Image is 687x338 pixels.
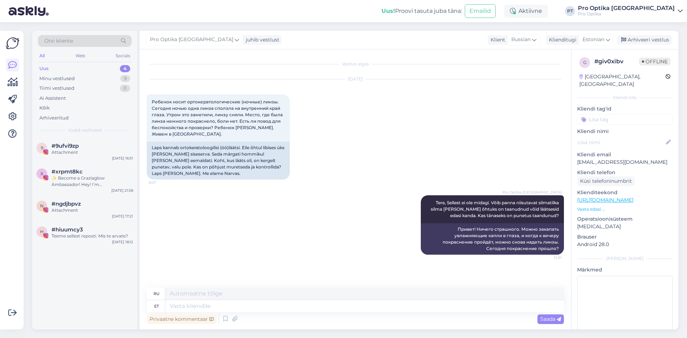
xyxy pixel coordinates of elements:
[577,105,673,113] p: Kliendi tag'id
[6,36,19,50] img: Askly Logo
[577,255,673,262] div: [PERSON_NAME]
[540,316,561,322] span: Saada
[381,8,395,14] b: Uus!
[74,51,87,60] div: Web
[112,156,133,161] div: [DATE] 16:31
[578,11,675,17] div: Pro Optika
[52,149,133,156] div: Attachment
[154,288,160,300] div: ru
[40,229,44,234] span: h
[39,75,75,82] div: Minu vestlused
[502,190,562,195] span: Pro Optika [GEOGRAPHIC_DATA]
[52,207,133,214] div: Attachment
[583,36,604,44] span: Estonian
[577,176,635,186] div: Küsi telefoninumbrit
[617,35,672,45] div: Arhiveeri vestlus
[39,65,49,72] div: Uus
[578,138,664,146] input: Lisa nimi
[52,143,79,149] span: #9ufvi9zp
[535,255,562,260] span: 12:51
[150,36,233,44] span: Pro Optika [GEOGRAPHIC_DATA]
[44,37,73,45] span: Otsi kliente
[152,99,284,137] span: Ребенок носит ортокератологические (ночные) линзы. Сегодня ночью одна линза сползла на внутренний...
[120,85,130,92] div: 0
[120,65,130,72] div: 4
[41,145,43,151] span: 9
[577,206,673,212] p: Vaata edasi ...
[149,180,176,185] span: 8:27
[68,127,102,133] span: Uued vestlused
[52,201,81,207] span: #ngdjbpvz
[577,215,673,223] p: Operatsioonisüsteem
[577,197,633,203] a: [URL][DOMAIN_NAME]
[112,214,133,219] div: [DATE] 17:21
[52,233,133,239] div: Teeme sellest reposti. Mis te arvate?
[488,36,505,44] div: Klient
[577,241,673,248] p: Android 28.0
[578,5,683,17] a: Pro Optika [GEOGRAPHIC_DATA]Pro Optika
[579,73,666,88] div: [GEOGRAPHIC_DATA], [GEOGRAPHIC_DATA]
[577,189,673,196] p: Klienditeekond
[39,114,69,122] div: Arhiveeritud
[594,57,639,66] div: # giv0xibv
[40,203,44,209] span: n
[111,188,133,193] div: [DATE] 21:58
[577,114,673,125] input: Lisa tag
[577,94,673,101] div: Kliendi info
[639,58,671,65] span: Offline
[381,7,462,15] div: Proovi tasuta juba täna:
[577,128,673,135] p: Kliendi nimi
[421,223,564,255] div: Привет! Ничего страшного. Можно закапать увлажняющие капли в глаза, и когда к вечеру покраснение ...
[583,60,586,65] span: g
[147,314,216,324] div: Privaatne kommentaar
[147,76,564,82] div: [DATE]
[147,61,564,67] div: Vestlus algas
[39,95,66,102] div: AI Assistent
[52,175,133,188] div: ✨ Become a Graziaglow Ambassador! Hey! I’m [PERSON_NAME] from Graziaglow 👋 – the eyewear brand ma...
[577,223,673,230] p: [MEDICAL_DATA]
[577,233,673,241] p: Brauser
[243,36,279,44] div: juhib vestlust
[154,300,159,312] div: et
[504,5,548,18] div: Aktiivne
[39,104,50,112] div: Kõik
[577,169,673,176] p: Kliendi telefon
[40,171,43,176] span: x
[577,266,673,274] p: Märkmed
[565,6,575,16] div: PT
[511,36,531,44] span: Russian
[546,36,576,44] div: Klienditugi
[431,200,560,218] span: Tere, Sellest ei ole midagi. Võib panna niisutavat silmatilka silma [PERSON_NAME] õhtuks on taanu...
[112,239,133,245] div: [DATE] 18:12
[147,142,290,180] div: Laps kannab ortokeratoloogilisi (öö)läätsi. Eile õhtul libises üks [PERSON_NAME] siseserva. Seda ...
[577,158,673,166] p: [EMAIL_ADDRESS][DOMAIN_NAME]
[465,4,496,18] button: Emailid
[52,226,83,233] span: #hiuumcy3
[120,75,130,82] div: 9
[39,85,74,92] div: Tiimi vestlused
[38,51,46,60] div: All
[114,51,132,60] div: Socials
[52,168,83,175] span: #xrpmt8kc
[577,151,673,158] p: Kliendi email
[578,5,675,11] div: Pro Optika [GEOGRAPHIC_DATA]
